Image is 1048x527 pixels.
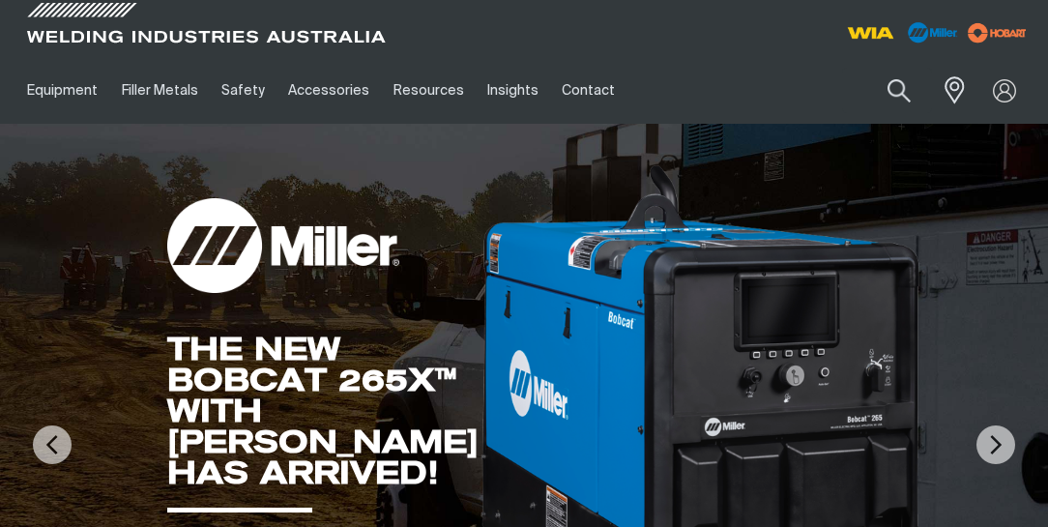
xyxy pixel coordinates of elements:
div: THE NEW BOBCAT 265X™ WITH [PERSON_NAME] HAS ARRIVED! [167,334,479,488]
img: miller [962,18,1033,47]
img: NextArrow [976,425,1015,464]
a: Contact [550,57,626,124]
input: Product name or item number... [842,68,932,113]
button: Search products [866,68,932,113]
img: PrevArrow [33,425,72,464]
nav: Main [15,57,778,124]
a: Filler Metals [109,57,209,124]
a: Safety [210,57,277,124]
a: Insights [476,57,550,124]
a: Resources [382,57,476,124]
a: Accessories [277,57,381,124]
a: Equipment [15,57,109,124]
